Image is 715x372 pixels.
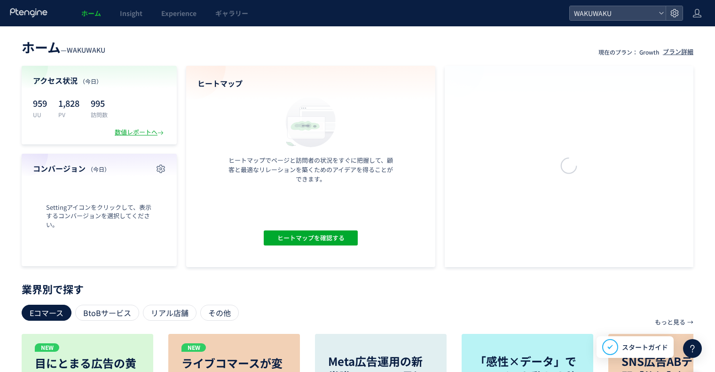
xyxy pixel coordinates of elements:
[33,95,47,111] p: 959
[67,45,105,55] span: WAKUWAKU
[161,8,196,18] span: Experience
[87,165,110,173] span: （今日）
[277,230,344,245] span: ヒートマップを確認する
[22,286,693,292] p: 業界別で探す
[655,314,685,330] p: もっと見る
[571,6,655,20] span: WAKUWAKU
[33,111,47,119] p: UU
[120,8,142,18] span: Insight
[58,111,79,119] p: PV
[81,8,101,18] span: ホーム
[181,343,206,352] p: NEW
[264,230,358,245] button: ヒートマップを確認する
[215,8,248,18] span: ギャラリー
[33,163,165,174] h4: コンバージョン
[35,343,59,352] p: NEW
[91,111,108,119] p: 訪問数
[687,314,693,330] p: →
[91,95,108,111] p: 995
[22,38,61,56] span: ホーム
[226,156,395,184] p: ヒートマップでページと訪問者の状況をすぐに把握して、顧客と最適なリレーションを築くためのアイデアを得ることができます。
[22,305,71,321] div: Eコマース
[33,203,165,230] span: Settingアイコンをクリックして、表示するコンバージョンを選択してください。
[115,128,165,137] div: 数値レポートへ
[79,77,102,85] span: （今日）
[622,342,668,352] span: スタートガイド
[200,305,239,321] div: その他
[143,305,196,321] div: リアル店舗
[58,95,79,111] p: 1,828
[197,78,424,89] h4: ヒートマップ
[598,48,659,56] p: 現在のプラン： Growth
[22,38,105,56] div: —
[663,47,693,56] div: プラン詳細
[75,305,139,321] div: BtoBサービス
[33,75,165,86] h4: アクセス状況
